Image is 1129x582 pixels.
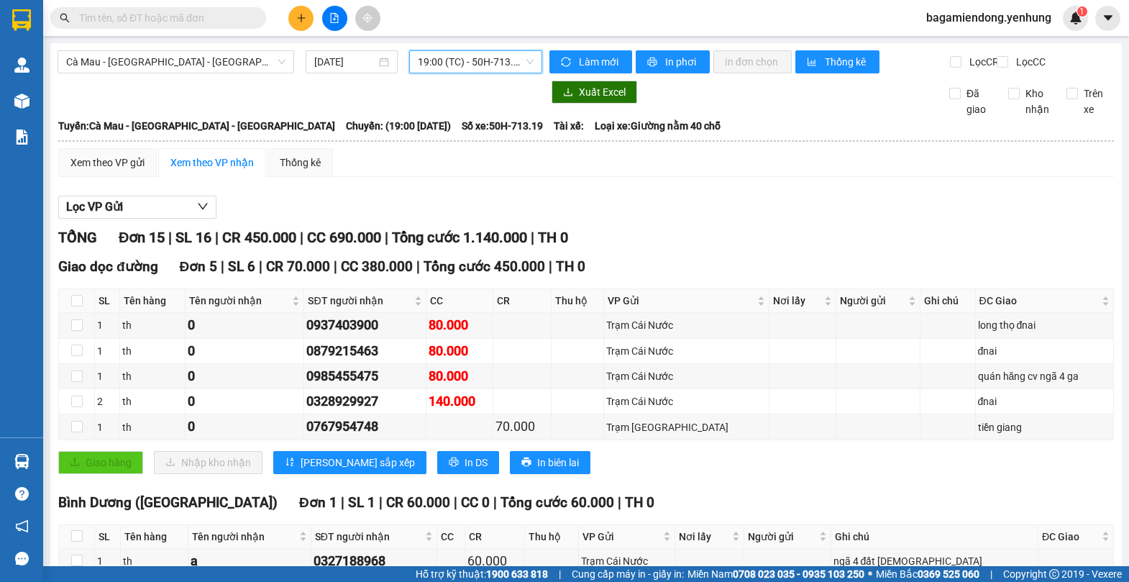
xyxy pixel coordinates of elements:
span: notification [15,519,29,533]
div: Trạm Cái Nước [606,394,767,409]
button: bar-chartThống kê [795,50,879,73]
td: 0985455475 [304,364,426,389]
th: Tên hàng [120,289,186,313]
div: 1 [97,553,118,569]
button: uploadGiao hàng [58,451,143,474]
img: warehouse-icon [14,94,29,109]
td: Trạm Cái Nước [604,389,769,414]
div: Trạm Cái Nước [606,317,767,333]
button: printerIn phơi [636,50,710,73]
input: Tìm tên, số ĐT hoặc mã đơn [79,10,249,26]
div: 1 [97,368,117,384]
span: Số xe: 50H-713.19 [462,118,543,134]
span: | [559,566,561,582]
button: Lọc VP Gửi [58,196,216,219]
button: printerIn DS [437,451,499,474]
span: bagamiendong.yenhung [915,9,1063,27]
th: CC [437,525,465,549]
div: 80.000 [429,341,491,361]
span: Đơn 1 [299,494,337,511]
div: 0879215463 [306,341,423,361]
div: ngã 4 đất [DEMOGRAPHIC_DATA] [833,553,1036,569]
img: solution-icon [14,129,29,145]
span: | [385,229,388,246]
div: đnai [978,343,1111,359]
span: Lọc CC [1010,54,1048,70]
span: SL 6 [228,258,255,275]
th: CR [493,289,552,313]
span: SĐT người nhận [308,293,411,309]
span: CR 450.000 [222,229,296,246]
span: ⚪️ [868,571,872,577]
span: 1 [1079,6,1084,17]
span: message [15,552,29,565]
div: quán hăng cv ngã 4 ga [978,368,1111,384]
span: SL 16 [175,229,211,246]
sup: 1 [1077,6,1087,17]
div: Xem theo VP nhận [170,155,254,170]
span: In DS [465,455,488,470]
th: CC [426,289,494,313]
div: tiền giang [978,419,1111,435]
div: 1 [97,343,117,359]
td: 0327188968 [311,549,437,574]
span: | [990,566,992,582]
span: Cà Mau - Sài Gòn - Đồng Nai [66,51,285,73]
span: | [334,258,337,275]
span: | [379,494,383,511]
span: Nhận: [103,14,137,29]
span: | [259,258,262,275]
div: 0916916625 [103,64,204,84]
div: đnai [978,394,1111,409]
div: 1 [97,419,117,435]
th: Thu hộ [552,289,604,313]
td: 0937403900 [304,313,426,338]
span: | [221,258,224,275]
img: warehouse-icon [14,454,29,469]
span: | [454,494,457,511]
span: | [416,258,420,275]
strong: 1900 633 818 [486,568,548,580]
span: ĐC Giao [1042,529,1099,545]
span: Chuyến: (19:00 [DATE]) [346,118,451,134]
div: 140.000 [429,391,491,412]
span: TH 0 [556,258,585,275]
span: Gửi: [12,14,35,29]
span: printer [449,457,459,468]
div: Trạm Cà Mau [103,12,204,47]
span: | [300,229,303,246]
span: CC 690.000 [307,229,381,246]
div: Trạm Cái Nước [581,553,672,569]
span: aim [362,13,372,23]
button: downloadXuất Excel [552,81,637,104]
span: Tổng cước 450.000 [424,258,545,275]
td: 0 [186,313,304,338]
div: 0 [188,315,301,335]
th: Thu hộ [525,525,579,549]
div: 80.000 [429,315,491,335]
div: th [122,368,183,384]
span: ĐC Giao [979,293,1099,309]
div: th [122,419,183,435]
span: file-add [329,13,339,23]
td: 0767954748 [304,414,426,440]
span: VP Gửi [582,529,660,545]
th: Tên hàng [121,525,188,549]
td: a [188,549,311,574]
div: th [122,343,183,359]
span: printer [647,57,659,68]
span: In biên lai [537,455,579,470]
button: downloadNhập kho nhận [154,451,262,474]
span: Miền Bắc [876,566,979,582]
span: [PERSON_NAME] sắp xếp [301,455,415,470]
span: Người gửi [748,529,816,545]
div: 80.000 [429,366,491,386]
div: 70.000 [495,417,549,437]
th: Ghi chú [920,289,976,313]
div: long thọ đnai [978,317,1111,333]
td: Trạm Cái Nước [604,364,769,389]
div: Trạm [GEOGRAPHIC_DATA] [606,419,767,435]
span: | [215,229,219,246]
div: 0937403900 [306,315,423,335]
div: 0767954748 [306,417,423,437]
